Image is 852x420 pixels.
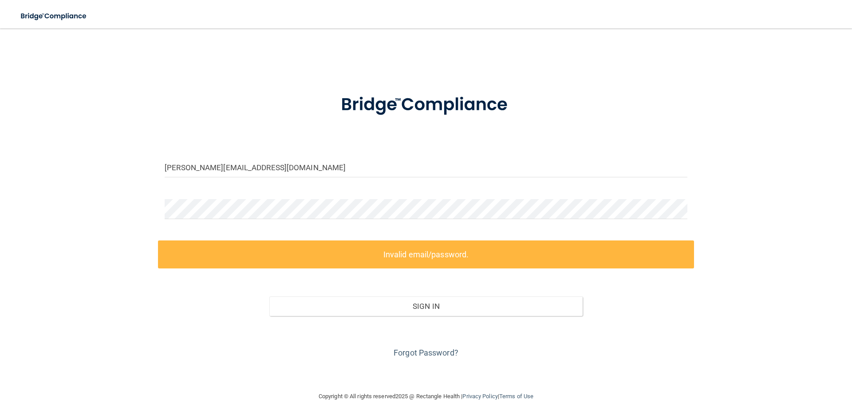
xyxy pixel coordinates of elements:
a: Forgot Password? [394,348,458,357]
input: Email [165,157,687,177]
a: Terms of Use [499,393,533,400]
button: Sign In [269,296,583,316]
label: Invalid email/password. [158,240,694,268]
img: bridge_compliance_login_screen.278c3ca4.svg [13,7,95,25]
img: bridge_compliance_login_screen.278c3ca4.svg [323,82,529,128]
div: Copyright © All rights reserved 2025 @ Rectangle Health | | [264,382,588,411]
a: Privacy Policy [462,393,497,400]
